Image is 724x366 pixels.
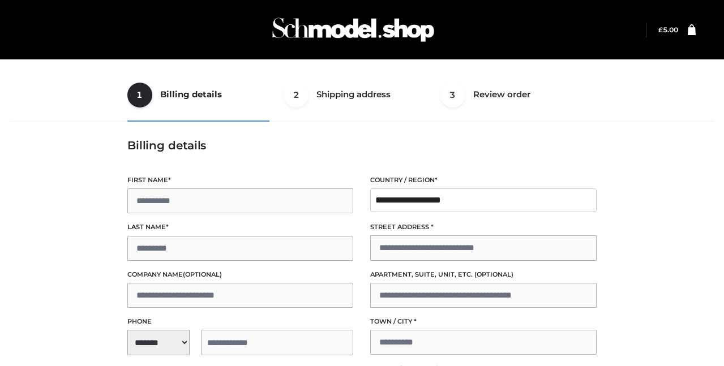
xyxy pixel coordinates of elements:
[183,270,222,278] span: (optional)
[658,25,678,34] a: £5.00
[127,139,597,152] h3: Billing details
[127,175,354,186] label: First name
[658,25,663,34] span: £
[127,316,354,327] label: Phone
[370,222,597,232] label: Street address
[370,175,597,186] label: Country / Region
[127,222,354,232] label: Last name
[658,25,678,34] bdi: 5.00
[127,269,354,280] label: Company name
[370,269,597,280] label: Apartment, suite, unit, etc.
[268,7,438,52] img: Schmodel Admin 964
[474,270,513,278] span: (optional)
[370,316,597,327] label: Town / City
